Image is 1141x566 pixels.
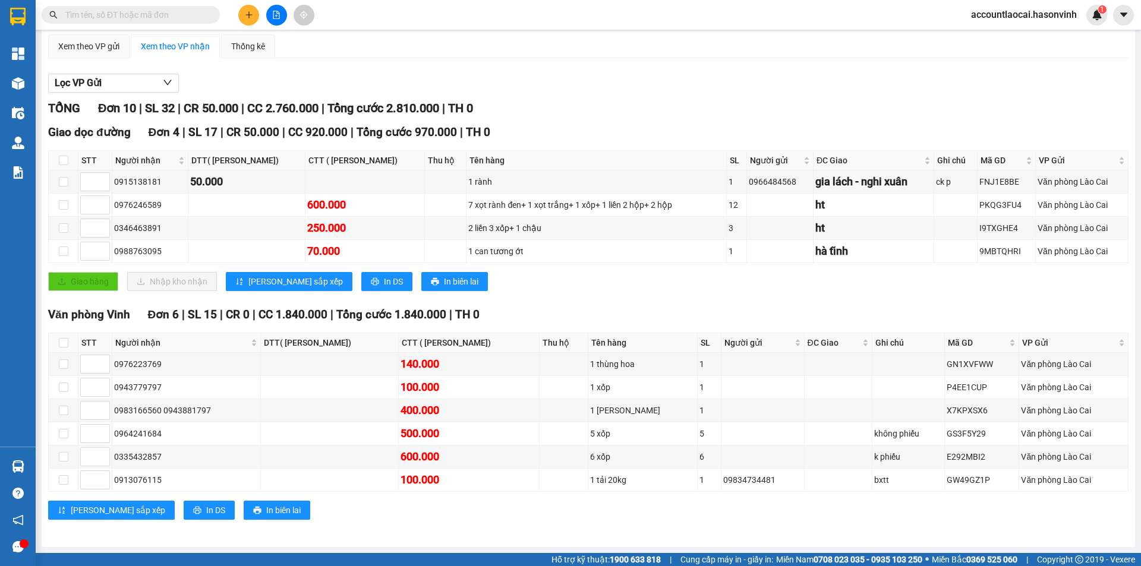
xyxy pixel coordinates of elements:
[307,220,423,236] div: 250.000
[947,404,1017,417] div: X7KPXSX6
[699,404,719,417] div: 1
[934,151,978,170] th: Ghi chú
[114,222,186,235] div: 0346463891
[945,469,1019,492] td: GW49GZ1P
[114,381,259,394] div: 0943779797
[947,450,1017,463] div: E292MBI2
[141,40,210,53] div: Xem theo VP nhận
[98,101,136,115] span: Đơn 10
[468,245,724,258] div: 1 can tương ớt
[241,101,244,115] span: |
[680,553,773,566] span: Cung cấp máy in - giấy in:
[184,501,235,520] button: printerIn DS
[978,170,1036,194] td: FNJ1E8BE
[184,101,238,115] span: CR 50.000
[327,101,439,115] span: Tổng cước 2.810.000
[1021,427,1126,440] div: Văn phòng Lào Cai
[590,450,695,463] div: 6 xốp
[1021,450,1126,463] div: Văn phòng Lào Cai
[351,125,354,139] span: |
[48,125,131,139] span: Giao dọc đường
[182,308,185,321] span: |
[259,308,327,321] span: CC 1.840.000
[1022,336,1116,349] span: VP Gửi
[699,358,719,371] div: 1
[1092,10,1102,20] img: icon-new-feature
[588,333,698,353] th: Tên hàng
[139,101,142,115] span: |
[12,48,24,60] img: dashboard-icon
[188,151,306,170] th: DTT( [PERSON_NAME])
[193,506,201,516] span: printer
[723,473,802,486] div: 09834734481
[12,137,24,149] img: warehouse-icon
[220,308,223,321] span: |
[981,154,1023,167] span: Mã GD
[115,154,176,167] span: Người nhận
[979,222,1033,235] div: I9TXGHE4
[226,272,352,291] button: sort-ascending[PERSON_NAME] sắp xếp
[1021,404,1126,417] div: Văn phòng Lào Cai
[1036,217,1129,240] td: Văn phòng Lào Cai
[874,473,943,486] div: bxtt
[336,308,446,321] span: Tổng cước 1.840.000
[148,308,179,321] span: Đơn 6
[590,358,695,371] div: 1 thùng hoa
[288,125,348,139] span: CC 920.000
[127,272,217,291] button: downloadNhập kho nhận
[78,333,112,353] th: STT
[1038,198,1126,211] div: Văn phòng Lào Cai
[448,101,473,115] span: TH 0
[226,308,250,321] span: CR 0
[253,506,261,516] span: printer
[114,450,259,463] div: 0335432857
[932,553,1017,566] span: Miền Bắc
[178,101,181,115] span: |
[188,125,218,139] span: SL 17
[49,11,58,19] span: search
[401,379,537,396] div: 100.000
[226,125,279,139] span: CR 50.000
[1098,5,1107,14] sup: 1
[947,473,1017,486] div: GW49GZ1P
[1026,553,1028,566] span: |
[401,356,537,372] div: 140.000
[1038,175,1126,188] div: Văn phòng Lào Cai
[540,333,588,353] th: Thu hộ
[590,473,695,486] div: 1 tải 20kg
[1019,353,1129,376] td: Văn phòng Lào Cai
[65,8,206,21] input: Tìm tên, số ĐT hoặc mã đơn
[936,175,976,188] div: ck p
[874,427,943,440] div: không phiếu
[300,11,308,19] span: aim
[58,40,119,53] div: Xem theo VP gửi
[231,40,265,53] div: Thống kê
[1036,170,1129,194] td: Văn phòng Lào Cai
[947,381,1017,394] div: P4EE1CUP
[729,198,745,211] div: 12
[1038,222,1126,235] div: Văn phòng Lào Cai
[401,472,537,488] div: 100.000
[114,358,259,371] div: 0976223769
[245,11,253,19] span: plus
[401,425,537,442] div: 500.000
[551,553,661,566] span: Hỗ trợ kỹ thuật:
[55,75,102,90] span: Lọc VP Gửi
[114,198,186,211] div: 0976246589
[468,222,724,235] div: 2 liền 3 xốp+ 1 chậu
[238,5,259,26] button: plus
[12,77,24,90] img: warehouse-icon
[590,427,695,440] div: 5 xốp
[815,243,932,260] div: hà tĩnh
[1019,445,1129,469] td: Văn phòng Lào Cai
[330,308,333,321] span: |
[945,399,1019,422] td: X7KPXSX6
[48,308,130,321] span: Văn phòng Vinh
[442,101,445,115] span: |
[979,198,1033,211] div: PKQG3FU4
[401,448,537,465] div: 600.000
[815,173,932,190] div: gia lách - nghi xuân
[1019,422,1129,445] td: Văn phòng Lào Cai
[699,381,719,394] div: 1
[815,197,932,213] div: ht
